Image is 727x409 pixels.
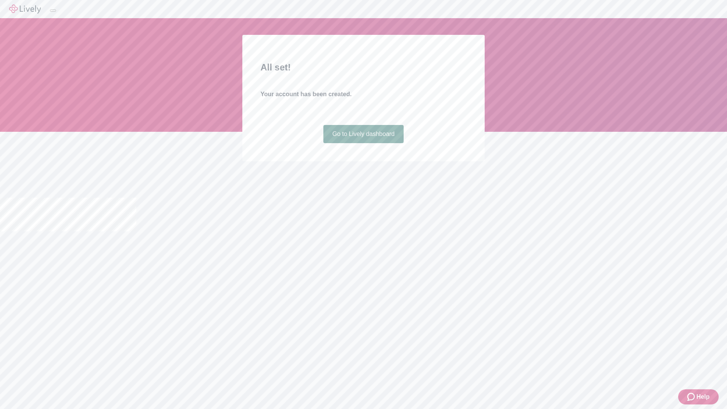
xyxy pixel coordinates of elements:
[696,392,710,401] span: Help
[323,125,404,143] a: Go to Lively dashboard
[261,90,466,99] h4: Your account has been created.
[261,61,466,74] h2: All set!
[9,5,41,14] img: Lively
[50,9,56,12] button: Log out
[678,389,719,404] button: Zendesk support iconHelp
[687,392,696,401] svg: Zendesk support icon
